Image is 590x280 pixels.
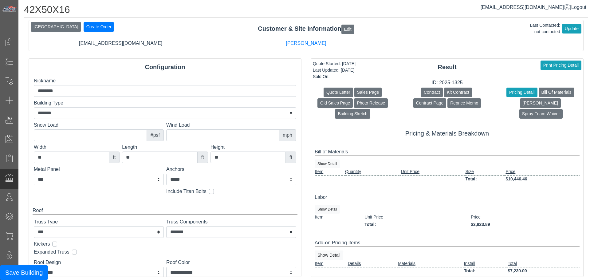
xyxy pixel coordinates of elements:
[313,67,356,73] div: Last Updated: [DATE]
[315,239,580,247] div: Add-on Pricing Items
[505,168,580,175] td: Price
[520,98,561,108] button: [PERSON_NAME]
[507,267,580,274] td: $7,230.00
[507,260,580,267] td: Total
[413,98,446,108] button: Contract Page
[571,5,586,10] span: Logout
[315,194,580,201] div: Labor
[166,188,206,195] label: Include Titan Bolts
[464,267,508,274] td: Total:
[84,22,114,32] button: Create Order
[33,207,297,215] div: Roof
[317,98,353,108] button: Old Sales Page
[285,152,296,163] div: ft
[210,144,296,151] label: Height
[147,129,164,141] div: #psf
[400,168,465,175] td: Unit Price
[506,88,537,97] button: Pricing Detail
[324,88,353,97] button: Quote Letter
[345,168,400,175] td: Quantity
[519,109,563,119] button: Spray Foam Waiver
[34,144,120,151] label: Width
[348,260,398,267] td: Details
[354,88,382,97] button: Sales Page
[315,214,364,221] td: Item
[470,214,580,221] td: Price
[444,88,472,97] button: Kit Contract
[315,260,348,267] td: Item
[530,22,560,35] div: Last Contacted: not contacted
[34,259,164,266] label: Roof Design
[481,5,570,10] a: [EMAIL_ADDRESS][DOMAIN_NAME]
[29,24,583,34] div: Customer & Site Information
[541,61,581,70] button: Print Pricing Detail
[34,121,164,129] label: Snow Load
[315,168,345,175] td: Item
[34,77,296,85] label: Nickname
[166,166,296,173] label: Anchors
[354,98,388,108] button: Photo Release
[447,98,481,108] button: Reprice Memo
[465,168,505,175] td: Size
[398,260,464,267] td: Materials
[166,259,296,266] label: Roof Color
[34,166,164,173] label: Metal Panel
[421,88,443,97] button: Contract
[29,62,301,72] div: Configuration
[481,4,586,11] div: |
[34,248,69,256] label: Expanded Truss
[311,79,583,86] div: ID: 2025-1325
[364,214,470,221] td: Unit Price
[197,152,208,163] div: ft
[335,109,370,119] button: Building Sketch
[539,88,574,97] button: Bill Of Materials
[315,205,340,214] button: Show Detail
[34,99,296,107] label: Building Type
[464,260,508,267] td: Install
[2,6,17,12] img: Metals Direct Inc Logo
[166,121,296,129] label: Wind Load
[34,240,50,248] label: Kickers
[313,61,356,67] div: Quote Started: [DATE]
[315,160,340,168] button: Show Detail
[315,148,580,156] div: Bill of Materials
[315,250,343,260] button: Show Detail
[109,152,120,163] div: ft
[279,129,296,141] div: mph
[31,22,81,32] button: [GEOGRAPHIC_DATA]
[364,221,470,228] td: Total:
[505,175,580,183] td: $10,446.46
[470,221,580,228] td: $2,823.89
[28,40,213,47] div: [EMAIL_ADDRESS][DOMAIN_NAME]
[311,62,583,72] div: Result
[122,144,208,151] label: Length
[562,24,581,34] button: Update
[313,73,356,80] div: Sold On:
[465,175,505,183] td: Total:
[34,218,164,226] label: Truss Type
[315,130,580,137] h5: Pricing & Materials Breakdown
[166,218,296,226] label: Truss Components
[24,4,588,18] h1: 42X50X16
[286,41,326,46] a: [PERSON_NAME]
[341,25,354,34] button: Edit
